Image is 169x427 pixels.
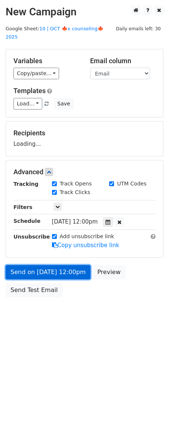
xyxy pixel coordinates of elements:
label: Track Opens [60,180,92,188]
label: Add unsubscribe link [60,233,114,240]
button: Save [54,98,73,110]
h5: Variables [13,57,79,65]
strong: Schedule [13,218,40,224]
h5: Email column [90,57,156,65]
a: Send on [DATE] 12:00pm [6,265,90,279]
a: Templates [13,87,46,95]
span: [DATE] 12:00pm [52,218,98,225]
label: Track Clicks [60,188,90,196]
span: Daily emails left: 30 [113,25,163,33]
a: Copy unsubscribe link [52,242,119,249]
a: 10 | OCT 🍁x counseling🍁 2025 [6,26,104,40]
h5: Advanced [13,168,156,176]
a: Copy/paste... [13,68,59,79]
a: Daily emails left: 30 [113,26,163,31]
h2: New Campaign [6,6,163,18]
strong: Unsubscribe [13,234,50,240]
a: Send Test Email [6,283,62,297]
small: Google Sheet: [6,26,104,40]
label: UTM Codes [117,180,146,188]
iframe: Chat Widget [132,391,169,427]
h5: Recipients [13,129,156,137]
div: Loading... [13,129,156,148]
a: Load... [13,98,42,110]
strong: Tracking [13,181,39,187]
a: Preview [92,265,125,279]
strong: Filters [13,204,33,210]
